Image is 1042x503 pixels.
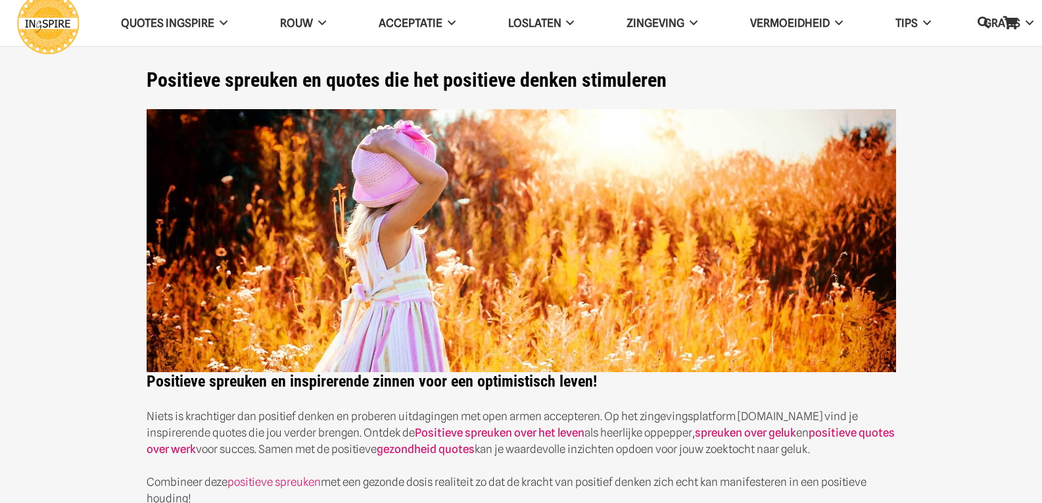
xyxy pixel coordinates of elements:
[482,7,601,40] a: Loslaten
[695,426,796,439] a: spreuken over geluk
[280,16,313,30] span: ROUW
[121,16,214,30] span: QUOTES INGSPIRE
[95,7,254,40] a: QUOTES INGSPIRE
[147,372,597,391] strong: Positieve spreuken en inspirerende zinnen voor een optimistisch leven!
[379,16,442,30] span: Acceptatie
[147,109,896,373] img: positieve spreuken en quotes over positiviteit van ingspire voor een positiever leven!
[869,7,957,40] a: TIPS
[227,475,321,489] a: positieve spreuken
[352,7,482,40] a: Acceptatie
[147,426,895,456] a: positieve quotes over werk
[983,16,1020,30] span: GRATIS
[750,16,830,30] span: VERMOEIDHEID
[724,7,869,40] a: VERMOEIDHEID
[147,68,896,92] h1: Positieve spreuken en quotes die het positieve denken stimuleren
[895,16,918,30] span: TIPS
[377,443,475,456] a: gezondheid quotes
[627,16,684,30] span: Zingeving
[254,7,352,40] a: ROUW
[508,16,561,30] span: Loslaten
[415,426,584,439] a: Positieve spreuken over het leven
[147,408,896,458] p: Niets is krachtiger dan positief denken en proberen uitdagingen met open armen accepteren. Op het...
[970,7,997,39] a: Zoeken
[600,7,724,40] a: Zingeving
